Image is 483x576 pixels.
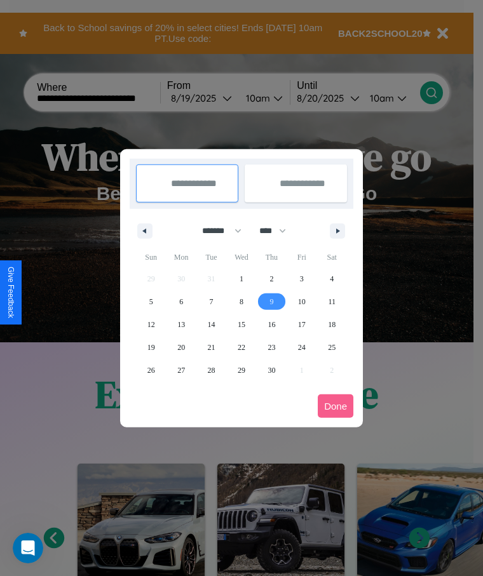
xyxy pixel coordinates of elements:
[196,336,226,359] button: 21
[287,247,316,267] span: Fri
[287,313,316,336] button: 17
[269,290,273,313] span: 9
[226,359,256,382] button: 29
[136,359,166,382] button: 26
[226,313,256,336] button: 15
[257,336,287,359] button: 23
[226,267,256,290] button: 1
[257,290,287,313] button: 9
[318,394,353,418] button: Done
[226,336,256,359] button: 22
[330,267,334,290] span: 4
[268,359,275,382] span: 30
[298,313,306,336] span: 17
[298,336,306,359] span: 24
[136,247,166,267] span: Sun
[208,313,215,336] span: 14
[268,336,275,359] span: 23
[317,290,347,313] button: 11
[136,290,166,313] button: 5
[269,267,273,290] span: 2
[268,313,275,336] span: 16
[317,336,347,359] button: 25
[300,267,304,290] span: 3
[166,336,196,359] button: 20
[147,336,155,359] span: 19
[196,247,226,267] span: Tue
[287,336,316,359] button: 24
[328,336,336,359] span: 25
[179,290,183,313] span: 6
[196,359,226,382] button: 28
[177,359,185,382] span: 27
[166,359,196,382] button: 27
[287,290,316,313] button: 10
[208,359,215,382] span: 28
[6,267,15,318] div: Give Feedback
[226,290,256,313] button: 8
[208,336,215,359] span: 21
[136,313,166,336] button: 12
[149,290,153,313] span: 5
[240,267,243,290] span: 1
[166,247,196,267] span: Mon
[257,267,287,290] button: 2
[257,247,287,267] span: Thu
[298,290,306,313] span: 10
[328,290,336,313] span: 11
[13,533,43,563] iframe: Intercom live chat
[166,313,196,336] button: 13
[177,336,185,359] span: 20
[317,313,347,336] button: 18
[287,267,316,290] button: 3
[147,359,155,382] span: 26
[226,247,256,267] span: Wed
[257,313,287,336] button: 16
[317,247,347,267] span: Sat
[257,359,287,382] button: 30
[147,313,155,336] span: 12
[238,313,245,336] span: 15
[177,313,185,336] span: 13
[196,313,226,336] button: 14
[238,336,245,359] span: 22
[196,290,226,313] button: 7
[238,359,245,382] span: 29
[136,336,166,359] button: 19
[210,290,214,313] span: 7
[166,290,196,313] button: 6
[328,313,336,336] span: 18
[240,290,243,313] span: 8
[317,267,347,290] button: 4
